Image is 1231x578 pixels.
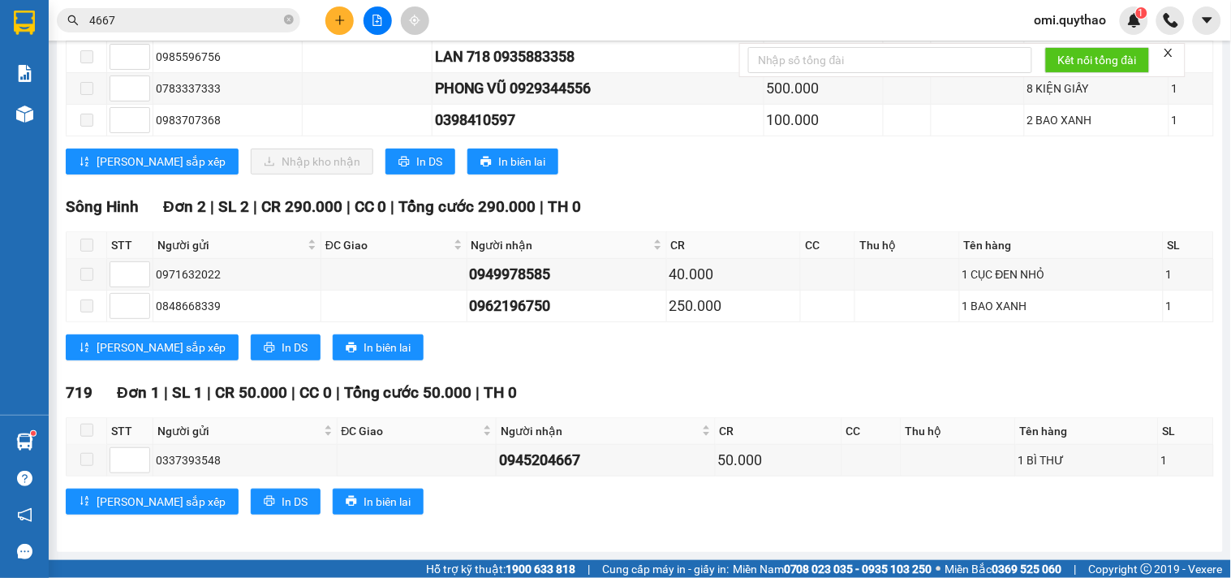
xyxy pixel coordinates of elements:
th: STT [107,418,153,445]
div: 250.000 [669,295,798,317]
span: Kết nối tổng đài [1058,51,1137,69]
th: SL [1159,418,1214,445]
span: ĐC Giao [342,422,480,440]
span: Tổng cước 50.000 [344,383,472,402]
div: 1 [1166,265,1211,283]
div: 0949978585 [470,263,664,286]
span: | [336,383,340,402]
strong: 0369 525 060 [992,563,1062,576]
span: Hỗ trợ kỹ thuật: [426,560,575,578]
div: 0398410597 [435,109,761,132]
div: 2 BAO XANH [1027,111,1166,129]
span: CC 0 [299,383,332,402]
th: Tên hàng [1016,418,1159,445]
div: 0983707368 [156,111,299,129]
span: printer [346,495,357,508]
span: Tổng cước 290.000 [399,197,536,216]
button: aim [401,6,429,35]
span: close-circle [284,13,294,28]
button: printerIn biên lai [333,334,424,360]
span: | [346,197,351,216]
span: | [588,560,590,578]
span: TH 0 [549,197,582,216]
span: Đơn 2 [163,197,206,216]
div: 0337393548 [156,451,334,469]
div: 8 KIỆN GIẤY [1027,80,1166,97]
button: Kết nối tổng đài [1045,47,1150,73]
span: Người nhận [501,422,698,440]
span: Đơn 1 [117,383,160,402]
img: phone-icon [1164,13,1178,28]
button: printerIn biên lai [333,489,424,515]
button: sort-ascending[PERSON_NAME] sắp xếp [66,489,239,515]
strong: 0708 023 035 - 0935 103 250 [784,563,932,576]
span: | [291,383,295,402]
button: caret-down [1193,6,1221,35]
span: Miền Nam [733,560,932,578]
button: sort-ascending[PERSON_NAME] sắp xếp [66,149,239,175]
th: CR [667,232,802,259]
span: sort-ascending [79,342,90,355]
input: Nhập số tổng đài [748,47,1032,73]
span: Miền Bắc [945,560,1062,578]
span: caret-down [1200,13,1215,28]
span: Người gửi [157,422,321,440]
span: ⚪️ [936,566,941,572]
img: warehouse-icon [16,106,33,123]
button: printerIn biên lai [467,149,558,175]
button: printerIn DS [385,149,455,175]
span: CR 50.000 [215,383,287,402]
span: | [164,383,168,402]
span: In biên lai [498,153,545,170]
span: In DS [416,153,442,170]
img: logo-vxr [14,11,35,35]
div: 0962196750 [470,295,664,317]
div: 0985596756 [156,48,299,66]
th: Tên hàng [960,232,1164,259]
span: | [253,197,257,216]
span: SL 2 [218,197,249,216]
th: Thu hộ [855,232,960,259]
span: In biên lai [364,339,411,356]
span: | [210,197,214,216]
span: [PERSON_NAME] sắp xếp [97,493,226,511]
span: printer [346,342,357,355]
span: notification [17,507,32,523]
span: Người gửi [157,236,304,254]
span: 719 [66,383,93,402]
span: | [391,197,395,216]
span: Cung cấp máy in - giấy in: [602,560,729,578]
th: CR [716,418,842,445]
div: 1 [1166,297,1211,315]
div: 0848668339 [156,297,318,315]
button: file-add [364,6,392,35]
div: 500.000 [767,77,880,100]
img: icon-new-feature [1127,13,1142,28]
span: | [1074,560,1077,578]
button: plus [325,6,354,35]
span: sort-ascending [79,495,90,508]
div: 0945204667 [499,449,712,472]
span: CC 0 [355,197,387,216]
span: | [540,197,544,216]
span: SL 1 [172,383,203,402]
button: printerIn DS [251,334,321,360]
sup: 1 [1136,7,1147,19]
span: Người nhận [471,236,650,254]
div: 1 BAO XANH [962,297,1160,315]
span: file-add [372,15,383,26]
div: PHONG VŨ 0929344556 [435,77,761,100]
sup: 1 [31,431,36,436]
span: search [67,15,79,26]
div: 1 [1161,451,1211,469]
th: SL [1164,232,1214,259]
span: 1 [1138,7,1144,19]
span: question-circle [17,471,32,486]
div: 1 [1172,48,1211,66]
span: Sông Hinh [66,197,139,216]
span: | [476,383,480,402]
div: 0971632022 [156,265,318,283]
span: sort-ascending [79,156,90,169]
span: copyright [1141,563,1152,575]
div: 40.000 [669,263,798,286]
